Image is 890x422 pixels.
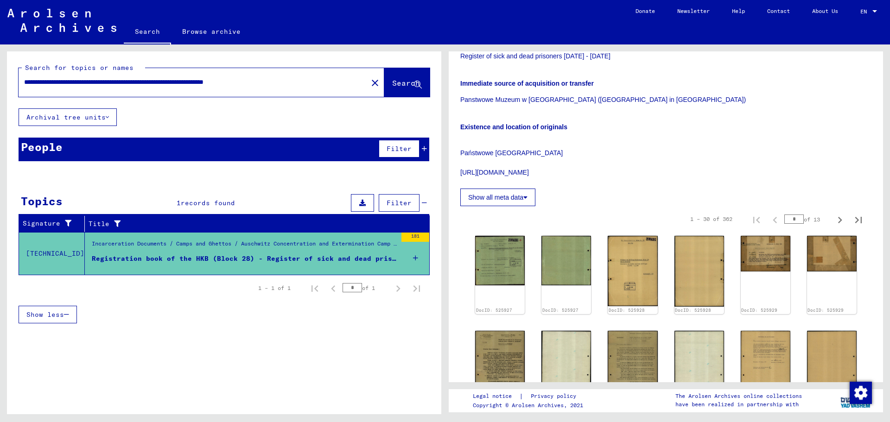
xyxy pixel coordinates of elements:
[401,233,429,242] div: 181
[89,216,420,231] div: Title
[23,219,77,228] div: Signature
[523,391,587,401] a: Privacy policy
[171,20,252,43] a: Browse archive
[19,232,85,275] td: [TECHNICAL_ID]
[473,401,587,409] p: Copyright © Arolsen Archives, 2021
[460,139,871,177] p: Państwowe [GEOGRAPHIC_DATA] [URL][DOMAIN_NAME]
[460,80,594,87] b: Immediate source of acquisition or transfer
[92,239,397,252] div: Incarceration Documents / Camps and Ghettos / Auschwitz Concentration and Extermination Camp / Li...
[807,236,857,271] img: 002.jpg
[675,392,802,400] p: The Arolsen Archives online collections
[807,331,857,402] img: 002.jpg
[181,199,235,207] span: records found
[366,73,384,92] button: Clear
[124,20,171,44] a: Search
[379,194,420,212] button: Filter
[674,331,724,401] img: 002.jpg
[690,215,732,223] div: 1 – 30 of 362
[784,215,831,224] div: of 13
[741,236,790,271] img: 001.jpg
[389,279,407,297] button: Next page
[609,308,645,313] a: DocID: 525928
[849,381,871,403] div: Change consent
[741,331,790,402] img: 001.jpg
[460,95,871,105] p: Panstwowe Muzeum w [GEOGRAPHIC_DATA] ([GEOGRAPHIC_DATA] in [GEOGRAPHIC_DATA])
[407,279,426,297] button: Last page
[384,68,430,97] button: Search
[379,140,420,157] button: Filter
[860,8,871,15] span: EN
[26,310,64,319] span: Show less
[542,308,578,313] a: DocID: 525927
[324,279,343,297] button: Previous page
[541,236,591,285] img: 002.jpg
[831,210,849,228] button: Next page
[473,391,587,401] div: |
[23,216,87,231] div: Signature
[674,236,724,306] img: 002.jpg
[369,77,381,88] mat-icon: close
[387,145,412,153] span: Filter
[839,389,873,412] img: yv_logo.png
[675,400,802,409] p: have been realized in partnership with
[19,306,77,323] button: Show less
[25,63,133,72] mat-label: Search for topics or names
[541,331,591,400] img: 002.jpg
[89,219,411,229] div: Title
[460,42,871,61] p: Registration book of the HKB (Block 28) Register of sick and dead prisoners [DATE] - [DATE]
[850,382,872,404] img: Change consent
[807,308,844,313] a: DocID: 525929
[741,308,777,313] a: DocID: 525929
[258,284,291,292] div: 1 – 1 of 1
[849,210,868,228] button: Last page
[21,193,63,209] div: Topics
[608,331,657,400] img: 001.jpg
[475,236,525,285] img: 001.jpg
[766,210,784,228] button: Previous page
[675,308,711,313] a: DocID: 525928
[392,78,420,88] span: Search
[343,283,389,292] div: of 1
[19,108,117,126] button: Archival tree units
[475,331,525,400] img: 001.jpg
[747,210,766,228] button: First page
[473,391,519,401] a: Legal notice
[460,123,567,131] b: Existence and location of originals
[305,279,324,297] button: First page
[21,139,63,155] div: People
[476,308,512,313] a: DocID: 525927
[460,189,535,206] button: Show all meta data
[7,9,116,32] img: Arolsen_neg.svg
[608,236,657,306] img: 001.jpg
[177,199,181,207] span: 1
[387,199,412,207] span: Filter
[92,254,397,264] div: Registration book of the HKB (Block 28) - Register of sick and dead prisoners [DATE] - [DATE]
